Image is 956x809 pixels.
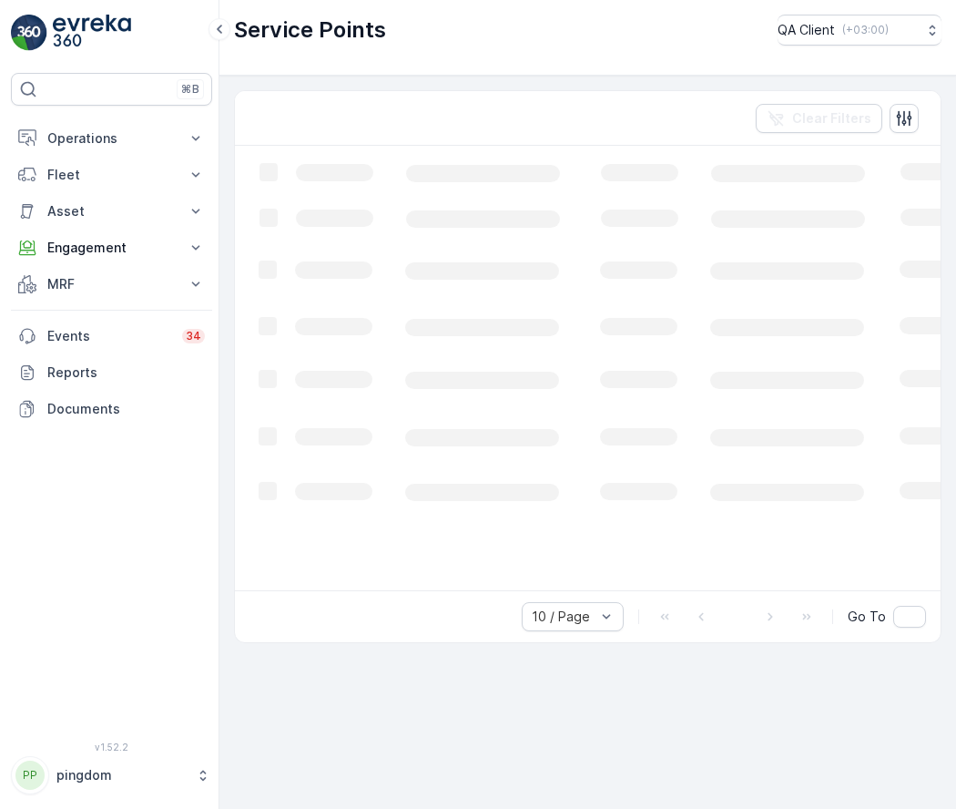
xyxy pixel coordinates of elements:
p: ( +03:00 ) [842,23,889,37]
button: Asset [11,193,212,230]
p: Fleet [47,166,176,184]
p: Service Points [234,15,386,45]
button: QA Client(+03:00) [778,15,941,46]
button: Clear Filters [756,104,882,133]
p: 34 [186,329,201,343]
p: ⌘B [181,82,199,97]
p: Documents [47,400,205,418]
button: Engagement [11,230,212,266]
p: Engagement [47,239,176,257]
p: MRF [47,275,176,293]
a: Reports [11,354,212,391]
p: Asset [47,202,176,220]
p: Clear Filters [792,109,871,128]
div: PP [15,761,45,790]
button: Fleet [11,157,212,193]
p: pingdom [56,766,187,784]
a: Documents [11,391,212,427]
img: logo [11,15,47,51]
span: Go To [848,608,886,626]
span: v 1.52.2 [11,742,212,753]
p: QA Client [778,21,835,39]
p: Operations [47,129,176,148]
p: Reports [47,364,205,382]
button: MRF [11,266,212,302]
button: PPpingdom [11,756,212,794]
p: Events [47,327,171,345]
button: Operations [11,120,212,157]
img: logo_light-DOdMpM7g.png [53,15,131,51]
a: Events34 [11,318,212,354]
